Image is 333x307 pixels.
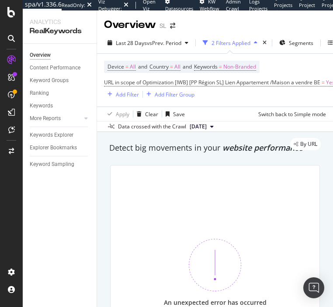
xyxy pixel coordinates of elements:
[155,91,194,98] div: Add Filter Group
[125,63,128,70] span: =
[276,36,317,50] button: Segments
[255,107,326,121] button: Switch back to Simple mode
[104,36,192,50] button: Last 28 DaysvsPrev. Period
[30,63,80,72] div: Content Performance
[30,114,82,123] a: More Reports
[30,131,90,140] a: Keywords Explorer
[104,79,320,86] span: URL in scope of Optimization [IWB] [PP Région SL] Lien Appartement /Maison a vendre BE
[299,2,315,15] span: Project Page
[261,38,268,47] div: times
[104,107,129,121] button: Apply
[30,63,90,72] a: Content Performance
[258,110,326,118] div: Switch back to Simple mode
[116,39,147,47] span: Last 28 Days
[147,39,181,47] span: vs Prev. Period
[30,51,90,60] a: Overview
[162,107,185,121] button: Save
[30,143,77,152] div: Explorer Bookmarks
[173,110,185,118] div: Save
[170,63,173,70] span: =
[30,114,61,123] div: More Reports
[30,17,90,26] div: Analytics
[30,89,49,98] div: Ranking
[274,2,292,15] span: Projects List
[194,63,218,70] span: Keywords
[186,121,217,132] button: [DATE]
[30,89,90,98] a: Ranking
[174,61,180,73] span: All
[30,51,51,60] div: Overview
[160,21,166,30] div: SL
[303,277,324,298] div: Open Intercom Messenger
[116,110,129,118] div: Apply
[289,39,313,47] span: Segments
[190,123,207,131] span: 2025 Aug. 8th
[30,160,90,169] a: Keyword Sampling
[30,76,90,85] a: Keyword Groups
[104,89,139,100] button: Add Filter
[118,123,186,131] div: Data crossed with the Crawl
[212,39,250,47] div: 2 Filters Applied
[143,89,194,100] button: Add Filter Group
[104,17,156,32] div: Overview
[219,63,222,70] span: =
[30,143,90,152] a: Explorer Bookmarks
[30,26,90,36] div: RealKeywords
[138,63,147,70] span: and
[290,138,321,150] div: legacy label
[165,5,193,12] span: Datasources
[108,63,124,70] span: Device
[30,101,90,110] a: Keywords
[30,76,69,85] div: Keyword Groups
[133,107,158,121] button: Clear
[30,160,74,169] div: Keyword Sampling
[223,61,256,73] span: Non-Branded
[149,63,169,70] span: Country
[164,298,267,307] div: An unexpected error has occurred
[130,61,136,73] span: All
[30,131,73,140] div: Keywords Explorer
[170,23,175,29] div: arrow-right-arrow-left
[189,239,241,291] img: 370bne1z.png
[183,63,192,70] span: and
[300,141,317,147] span: By URL
[145,110,158,118] div: Clear
[62,2,85,9] div: ReadOnly:
[30,101,53,110] div: Keywords
[116,91,139,98] div: Add Filter
[322,79,325,86] span: =
[199,36,261,50] button: 2 Filters Applied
